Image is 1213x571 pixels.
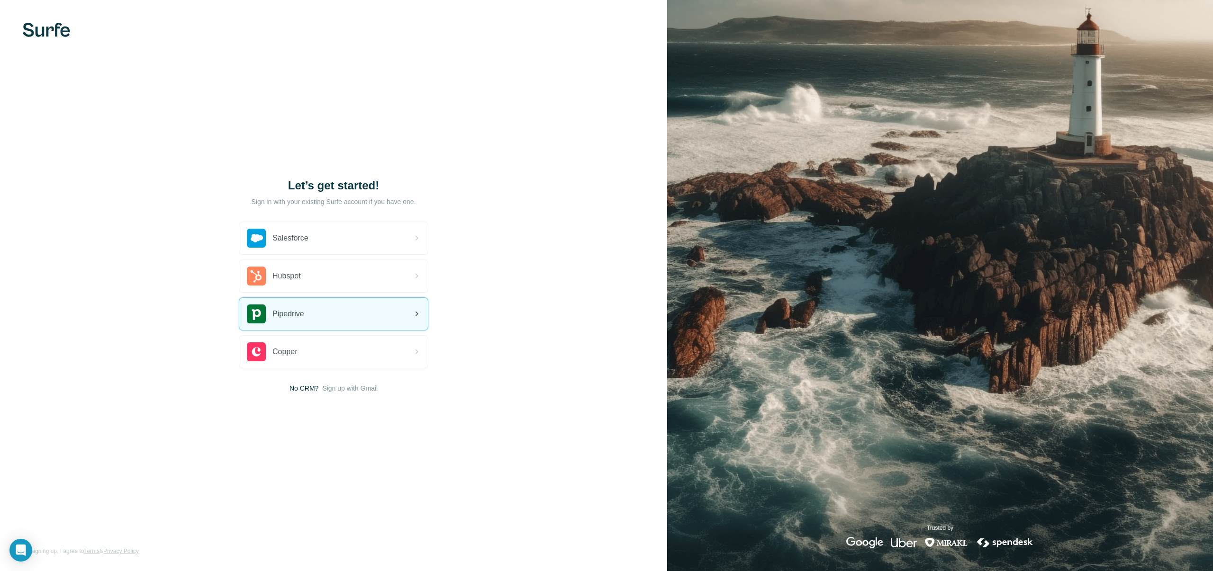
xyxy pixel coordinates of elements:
[247,304,266,323] img: pipedrive's logo
[23,23,70,37] img: Surfe's logo
[251,197,416,206] p: Sign in with your existing Surfe account if you have one.
[247,229,266,248] img: salesforce's logo
[976,537,1034,548] img: spendesk's logo
[322,384,378,393] button: Sign up with Gmail
[84,548,100,554] a: Terms
[891,537,917,548] img: uber's logo
[23,547,139,555] span: By signing up, I agree to &
[247,342,266,361] img: copper's logo
[239,178,428,193] h1: Let’s get started!
[272,346,297,357] span: Copper
[247,267,266,285] img: hubspot's logo
[103,548,139,554] a: Privacy Policy
[927,524,953,532] p: Trusted by
[846,537,883,548] img: google's logo
[272,308,304,320] span: Pipedrive
[924,537,968,548] img: mirakl's logo
[290,384,318,393] span: No CRM?
[272,270,301,282] span: Hubspot
[272,232,308,244] span: Salesforce
[9,539,32,562] div: Open Intercom Messenger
